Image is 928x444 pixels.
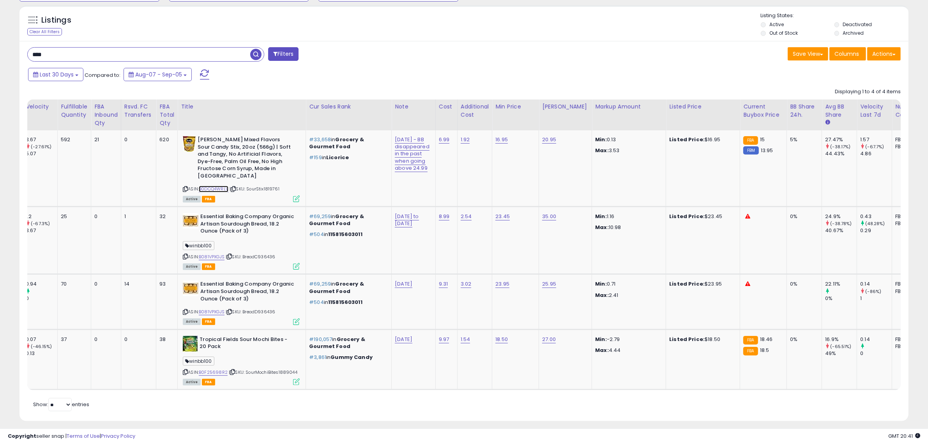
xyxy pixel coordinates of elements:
[595,136,660,143] p: 0.13
[226,309,275,315] span: | SKU: BreadD936436
[825,136,857,143] div: 27.47%
[124,103,153,119] div: Rsvd. FC Transfers
[790,281,816,288] div: 0%
[743,336,758,345] small: FBA
[31,220,50,227] small: (-67.3%)
[595,213,660,220] p: 1.16
[309,354,385,361] p: in
[328,298,362,306] span: 115815603011
[860,150,892,157] div: 4.86
[395,136,430,172] a: [DATE] - BB disappeared in the past when going above 24.99
[461,336,470,343] a: 1.54
[895,220,921,227] div: FBM: 10
[825,350,857,357] div: 49%
[860,350,892,357] div: 0
[31,144,51,150] small: (-27.61%)
[669,213,705,220] b: Listed Price:
[183,241,214,250] span: winbb100
[309,299,385,306] p: in
[159,281,171,288] div: 93
[61,213,85,220] div: 25
[595,292,660,299] p: 2.41
[790,336,816,343] div: 0%
[26,295,57,302] div: 0
[595,346,609,354] strong: Max:
[309,336,332,343] span: #190,057
[198,136,292,181] b: [PERSON_NAME] Mixed Flavors Sour Candy Stix, 20oz (566g) | Soft and Tangy, No Artificial Flavors,...
[202,196,215,202] span: FBA
[61,336,85,343] div: 37
[309,103,388,111] div: Cur Sales Rank
[743,136,758,145] small: FBA
[595,224,660,231] p: 10.98
[101,432,135,440] a: Privacy Policy
[865,288,881,295] small: (-86%)
[895,343,921,350] div: FBM: 2
[395,103,432,111] div: Note
[229,369,297,375] span: | SKU: SourMochiBites1889044
[268,47,299,61] button: Filters
[309,213,331,220] span: #69,259
[761,147,773,154] span: 13.95
[183,318,201,325] span: All listings currently available for purchase on Amazon
[124,68,192,81] button: Aug-07 - Sep-05
[595,147,609,154] strong: Max:
[67,432,100,440] a: Terms of Use
[542,136,556,144] a: 20.95
[183,336,198,352] img: 41jClwsj6XL._SL40_.jpg
[226,254,275,260] span: | SKU: BreadC936436
[825,295,857,302] div: 0%
[895,281,921,288] div: FBA: 4
[439,213,450,220] a: 8.99
[94,336,115,343] div: 0
[542,280,556,288] a: 25.95
[760,136,765,143] span: 15
[309,213,385,227] p: in
[895,136,921,143] div: FBA: 4
[760,336,773,343] span: 18.46
[595,291,609,299] strong: Max:
[309,281,385,295] p: in
[788,47,828,60] button: Save View
[183,213,300,269] div: ASIN:
[309,136,364,150] span: Grocery & Gourmet Food
[895,336,921,343] div: FBA: 3
[26,150,57,157] div: 5.07
[94,136,115,143] div: 21
[439,103,454,111] div: Cost
[199,309,224,315] a: B081VPXGJS
[860,136,892,143] div: 1.57
[183,281,300,324] div: ASIN:
[669,281,734,288] div: $23.95
[595,103,663,111] div: Markup Amount
[669,136,734,143] div: $16.95
[790,213,816,220] div: 0%
[860,295,892,302] div: 1
[825,213,857,220] div: 24.9%
[495,213,510,220] a: 23.45
[61,136,85,143] div: 592
[860,103,889,119] div: Velocity Last 7d
[834,50,859,58] span: Columns
[31,343,52,350] small: (-46.15%)
[309,136,385,150] p: in
[26,336,57,343] div: 0.07
[200,281,295,304] b: Essential Baking Company Organic Artisan Sourdough Bread, 18.2 Ounce (Pack of 3)
[40,71,74,78] span: Last 30 Days
[669,336,705,343] b: Listed Price:
[843,30,864,36] label: Archived
[830,144,850,150] small: (-38.17%)
[825,103,854,119] div: Avg BB Share
[159,103,174,127] div: FBA Total Qty
[309,353,326,361] span: #3,861
[200,213,295,237] b: Essential Baking Company Organic Artisan Sourdough Bread, 18.2 Ounce (Pack of 3)
[495,280,509,288] a: 23.95
[395,336,412,343] a: [DATE]
[124,281,150,288] div: 14
[26,350,57,357] div: 0.13
[865,144,884,150] small: (-67.7%)
[309,336,385,350] p: in
[202,263,215,270] span: FBA
[595,224,609,231] strong: Max:
[769,30,798,36] label: Out of Stock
